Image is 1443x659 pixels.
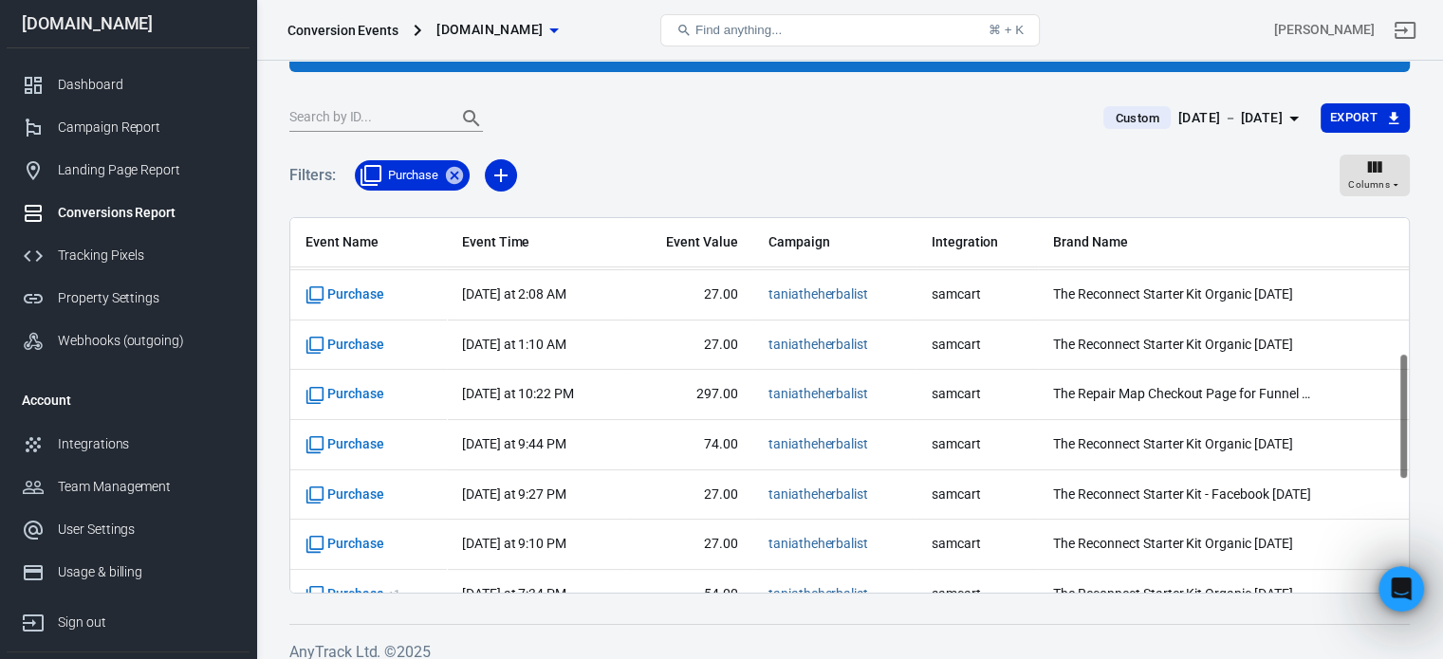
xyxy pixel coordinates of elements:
[768,386,868,401] a: taniatheherbalist
[7,277,250,320] a: Property Settings
[640,285,738,304] span: 27.00
[1053,385,1319,404] span: The Repair Map Checkout Page for Funnel with Downsell Organic
[45,203,349,221] li: Set up our webhook in SamCart
[1178,106,1283,130] div: [DATE] － [DATE]
[640,585,738,604] span: 54.00
[768,485,868,504] span: taniatheherbalist
[58,203,234,223] div: Conversions Report
[436,18,543,42] span: taniatheherbalist.com
[7,594,250,644] a: Sign out
[1088,102,1320,134] button: Custom[DATE] － [DATE]
[15,345,364,522] div: AnyTrack says…
[355,160,471,191] div: Purchase
[932,435,1023,454] span: samcart
[640,336,738,355] span: 27.00
[449,96,494,141] button: Search
[7,423,250,466] a: Integrations
[45,58,349,76] li: Paste our tracking tag in the field
[932,385,1023,404] span: samcart
[462,536,566,551] time: 2025-10-01T21:10:04-04:00
[768,535,868,554] span: taniatheherbalist
[16,446,363,478] textarea: Message…
[7,234,250,277] a: Tracking Pixels
[1053,535,1319,554] span: The Reconnect Starter Kit Organic [DATE]
[290,218,1409,593] div: scrollable content
[305,285,384,304] span: Standard event name
[333,8,367,42] div: Close
[58,160,234,180] div: Landing Page Report
[289,145,336,206] h5: Filters:
[58,477,234,497] div: Team Management
[1107,109,1166,128] span: Custom
[30,295,349,332] div: Have you already added our tracking tag to SamCart, or do we need to start with that step?
[7,551,250,594] a: Usage & billing
[1321,103,1410,133] button: Export
[7,320,250,362] a: Webhooks (outgoing)
[1274,20,1375,40] div: Account id: C21CTY1k
[768,486,868,502] a: taniatheherbalist
[932,485,1023,504] span: samcart
[60,485,75,501] button: Emoji picker
[1053,336,1319,355] span: The Reconnect Starter Kit Organic [DATE]
[932,285,1023,304] span: samcart
[58,288,234,308] div: Property Settings
[640,233,738,252] span: Event Value
[768,585,868,604] span: taniatheherbalist
[233,59,282,74] code: <head>
[120,485,136,501] button: Start recording
[305,435,384,454] span: Standard event name
[462,386,574,401] time: 2025-10-01T22:22:58-04:00
[58,520,234,540] div: User Settings
[45,81,349,99] li: Enable "Pixel Firing Before Redirecting"
[7,64,250,106] a: Dashboard
[7,149,250,192] a: Landing Page Report
[289,106,441,131] input: Search by ID...
[30,357,296,468] div: I wanted to check if you still need help with adding the tracking tag or setting up the integrati...
[768,336,868,355] span: taniatheherbalist
[989,23,1024,37] div: ⌘ + K
[768,435,868,454] span: taniatheherbalist
[1340,155,1410,196] button: Columns
[462,586,566,601] time: 2025-10-01T19:34:39-04:00
[1053,285,1319,304] span: The Reconnect Starter Kit Organic [DATE]
[107,137,243,152] a: Integrations Catalog
[768,385,868,404] span: taniatheherbalist
[305,535,384,554] span: Standard event name
[1053,585,1319,604] span: The Reconnect Starter Kit Organic [DATE]
[768,536,868,551] a: taniatheherbalist
[58,562,234,582] div: Usage & billing
[7,106,250,149] a: Campaign Report
[111,158,246,174] a: SamCart integration
[58,434,234,454] div: Integrations
[305,585,400,604] span: Purchase
[325,478,356,508] button: Send a message…
[388,587,400,600] sup: + 1
[1053,233,1319,252] span: Brand Name
[640,535,738,554] span: 27.00
[695,23,782,37] span: Find anything...
[58,75,234,95] div: Dashboard
[640,485,738,504] span: 27.00
[660,14,1040,46] button: Find anything...⌘ + K
[1348,176,1390,193] span: Columns
[305,233,432,252] span: Event Name
[90,485,105,501] button: Gif picker
[45,136,349,154] li: Go to our
[58,613,234,632] div: Sign out
[377,166,451,185] span: Purchase
[92,24,236,43] p: The team can also help
[7,508,250,551] a: User Settings
[7,466,250,508] a: Team Management
[29,485,45,501] button: Upload attachment
[768,337,868,352] a: taniatheherbalist
[462,233,610,252] span: Event Time
[45,180,349,198] li: Add a custom field in your SamCart funnels
[1382,8,1428,53] a: Sign out
[1378,566,1424,612] iframe: Intercom live chat
[462,337,566,352] time: 2025-10-02T01:10:11-04:00
[1053,435,1319,454] span: The Reconnect Starter Kit Organic [DATE]
[462,286,566,302] time: 2025-10-02T02:08:27-04:00
[305,485,384,504] span: Standard event name
[12,8,48,44] button: go back
[462,486,566,502] time: 2025-10-01T21:27:04-04:00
